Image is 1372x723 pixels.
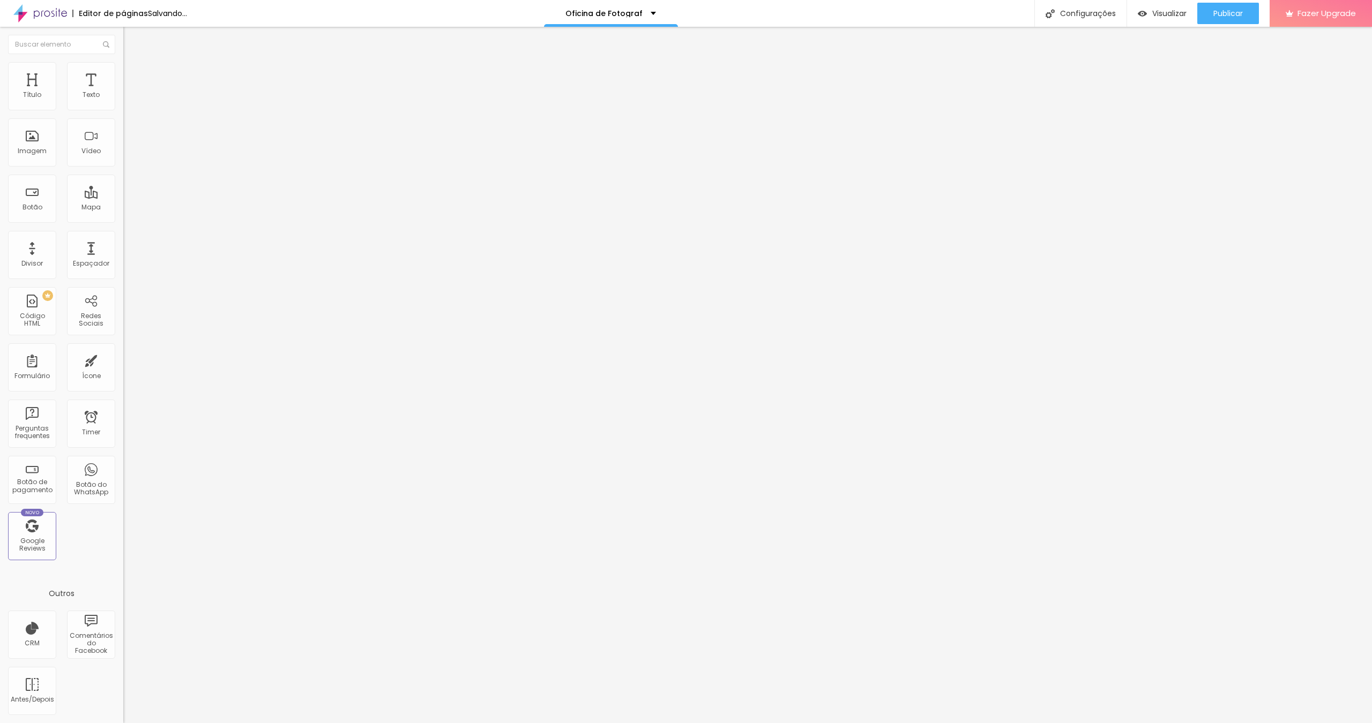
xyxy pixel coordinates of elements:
img: Icone [103,41,109,48]
div: Vídeo [81,147,101,155]
div: Salvando... [148,10,187,17]
div: Perguntas frequentes [11,425,53,440]
span: Fazer Upgrade [1298,9,1356,18]
input: Buscar elemento [8,35,115,54]
div: Título [23,91,41,99]
img: Icone [1046,9,1055,18]
img: view-1.svg [1138,9,1147,18]
div: Formulário [14,372,50,380]
div: Novo [21,509,44,516]
div: Código HTML [11,312,53,328]
div: Google Reviews [11,537,53,553]
div: Editor de páginas [72,10,148,17]
iframe: Editor [123,27,1372,723]
div: Antes/Depois [11,696,53,703]
div: Espaçador [73,260,109,267]
div: Texto [83,91,100,99]
div: Botão do WhatsApp [70,481,112,496]
span: Visualizar [1152,9,1187,18]
div: Timer [82,428,100,436]
div: Redes Sociais [70,312,112,328]
div: Ícone [82,372,101,380]
div: Mapa [81,204,101,211]
button: Visualizar [1127,3,1197,24]
button: Publicar [1197,3,1259,24]
span: Publicar [1213,9,1243,18]
div: Comentários do Facebook [70,632,112,655]
div: CRM [25,639,40,647]
div: Divisor [21,260,43,267]
div: Botão [23,204,42,211]
p: Oficina de Fotograf [565,10,643,17]
div: Botão de pagamento [11,478,53,494]
div: Imagem [18,147,47,155]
